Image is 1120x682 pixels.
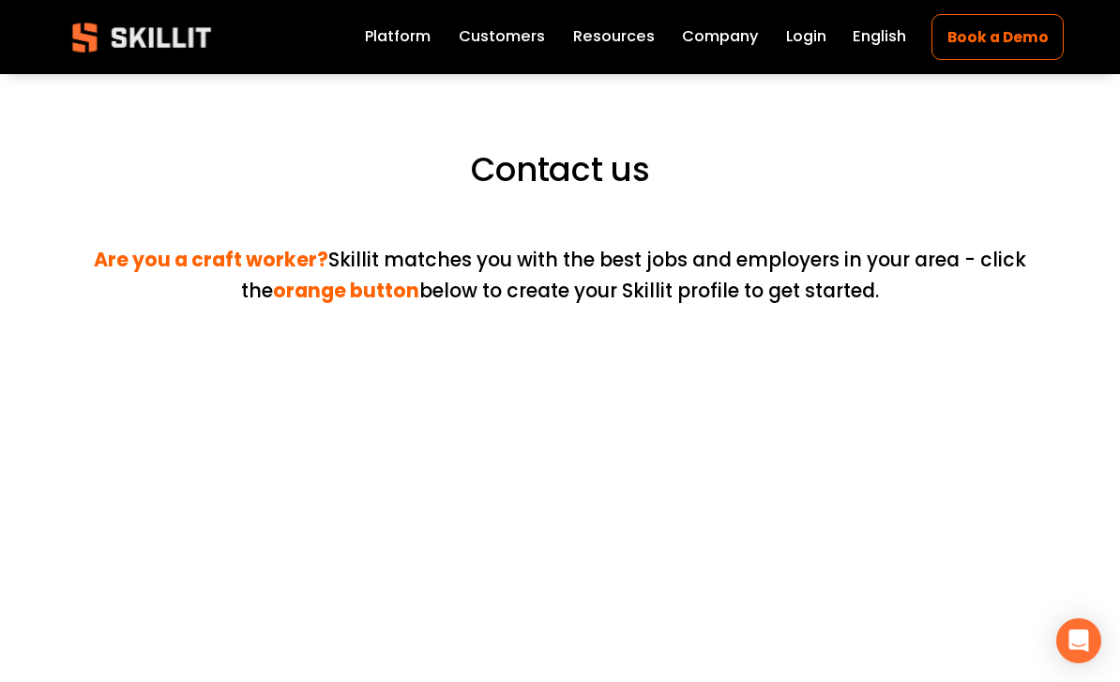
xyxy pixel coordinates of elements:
[273,277,419,304] strong: orange button
[931,14,1064,60] a: Book a Demo
[853,24,906,51] div: language picker
[786,24,826,51] a: Login
[573,24,655,51] a: folder dropdown
[56,148,1065,191] h2: Contact us
[56,9,227,66] img: Skillit
[365,24,431,51] a: Platform
[573,25,655,48] span: Resources
[459,24,545,51] a: Customers
[853,25,906,48] span: English
[56,214,1065,307] p: Skillit matches you with the best jobs and employers in your area - click the below to create you...
[682,24,758,51] a: Company
[94,246,328,273] strong: Are you a craft worker?
[1056,618,1101,663] div: Open Intercom Messenger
